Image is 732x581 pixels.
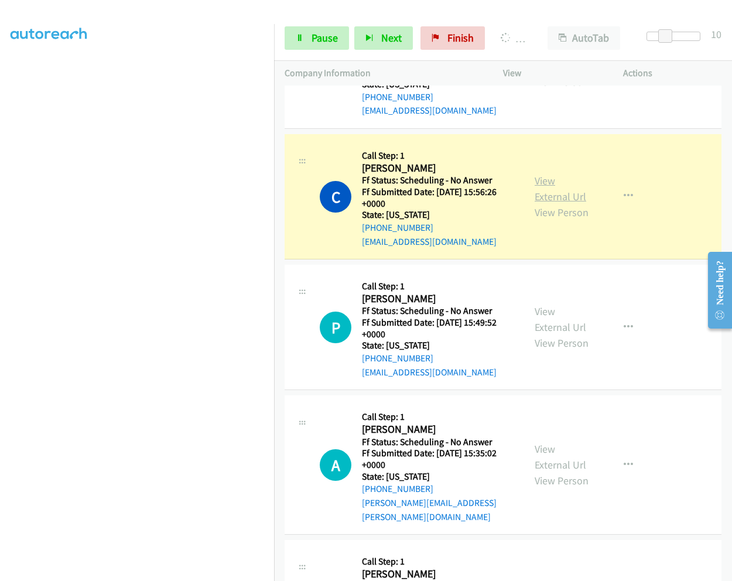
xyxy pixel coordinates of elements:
button: Next [354,26,413,50]
span: Finish [447,31,474,45]
span: Next [381,31,402,45]
h5: Ff Status: Scheduling - No Answer [362,436,514,448]
h5: State: [US_STATE] [362,340,514,351]
h5: Ff Status: Scheduling - No Answer [362,305,514,317]
h2: [PERSON_NAME] [362,568,509,581]
a: View Person [535,75,589,88]
p: Actions [623,66,722,80]
h2: [PERSON_NAME] [362,162,509,175]
a: [EMAIL_ADDRESS][DOMAIN_NAME] [362,236,497,247]
h2: [PERSON_NAME] [362,423,509,436]
h5: Ff Submitted Date: [DATE] 15:56:26 +0000 [362,186,514,209]
a: View Person [535,206,589,219]
h1: C [320,181,351,213]
h1: P [320,312,351,343]
a: [PHONE_NUMBER] [362,483,433,494]
h5: State: [US_STATE] [362,209,514,221]
iframe: Dialpad [11,23,274,579]
iframe: Resource Center [698,244,732,337]
button: AutoTab [548,26,620,50]
h5: Call Step: 1 [362,556,514,568]
p: [PERSON_NAME] [501,30,526,46]
h5: State: [US_STATE] [362,471,514,483]
h5: Ff Status: Scheduling - No Answer [362,175,514,186]
a: View External Url [535,174,586,203]
a: [EMAIL_ADDRESS][DOMAIN_NAME] [362,105,497,116]
a: View External Url [535,305,586,334]
a: [EMAIL_ADDRESS][DOMAIN_NAME] [362,367,497,378]
h5: Ff Submitted Date: [DATE] 15:49:52 +0000 [362,317,514,340]
a: View External Url [535,442,586,471]
h1: A [320,449,351,481]
a: [PHONE_NUMBER] [362,222,433,233]
h5: Call Step: 1 [362,281,514,292]
h2: [PERSON_NAME] [362,292,509,306]
h5: Call Step: 1 [362,150,514,162]
a: View Person [535,336,589,350]
p: View [503,66,602,80]
h5: Call Step: 1 [362,411,514,423]
h5: Ff Submitted Date: [DATE] 15:35:02 +0000 [362,447,514,470]
span: Pause [312,31,338,45]
a: Finish [420,26,485,50]
p: Company Information [285,66,482,80]
div: 10 [711,26,721,42]
a: [PERSON_NAME][EMAIL_ADDRESS][PERSON_NAME][DOMAIN_NAME] [362,497,497,522]
a: Pause [285,26,349,50]
a: [PHONE_NUMBER] [362,353,433,364]
a: [PHONE_NUMBER] [362,91,433,102]
a: View Person [535,474,589,487]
